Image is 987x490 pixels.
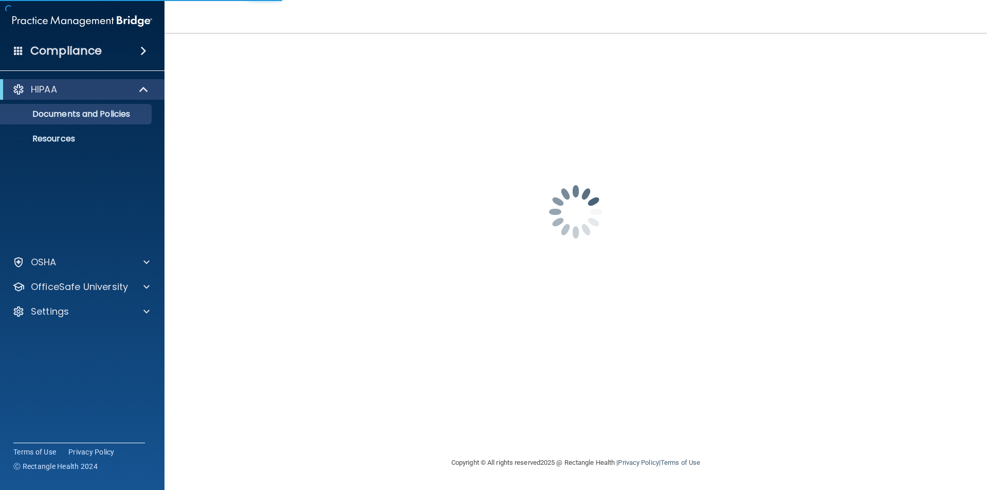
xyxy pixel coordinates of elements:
[524,160,627,263] img: spinner.e123f6fc.gif
[7,109,147,119] p: Documents and Policies
[12,281,150,293] a: OfficeSafe University
[388,446,763,479] div: Copyright © All rights reserved 2025 @ Rectangle Health | |
[68,447,115,457] a: Privacy Policy
[7,134,147,144] p: Resources
[31,281,128,293] p: OfficeSafe University
[31,305,69,318] p: Settings
[31,83,57,96] p: HIPAA
[12,256,150,268] a: OSHA
[661,459,700,466] a: Terms of Use
[618,459,659,466] a: Privacy Policy
[12,305,150,318] a: Settings
[12,83,149,96] a: HIPAA
[12,11,152,31] img: PMB logo
[13,447,56,457] a: Terms of Use
[30,44,102,58] h4: Compliance
[13,461,98,471] span: Ⓒ Rectangle Health 2024
[31,256,57,268] p: OSHA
